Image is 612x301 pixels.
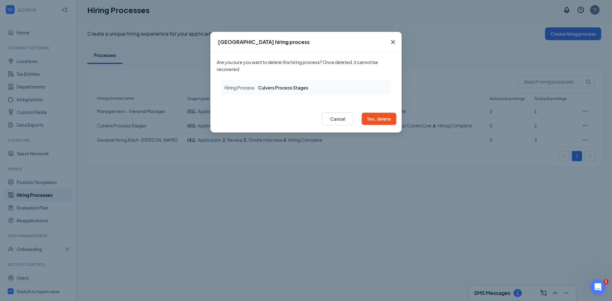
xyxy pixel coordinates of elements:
[217,59,378,72] span: Are you sure you want to delete this hiring process? Once deleted, it cannot be recovered.
[218,39,310,46] div: [GEOGRAPHIC_DATA] hiring process
[224,85,254,90] span: Hiring Process
[590,279,606,295] iframe: Intercom live chat
[603,279,608,284] span: 1
[322,112,353,125] button: Cancel
[384,32,402,52] button: Close
[389,38,397,46] svg: Cross
[258,84,308,91] span: Culvers Process Stages
[361,112,397,125] button: Yes, delete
